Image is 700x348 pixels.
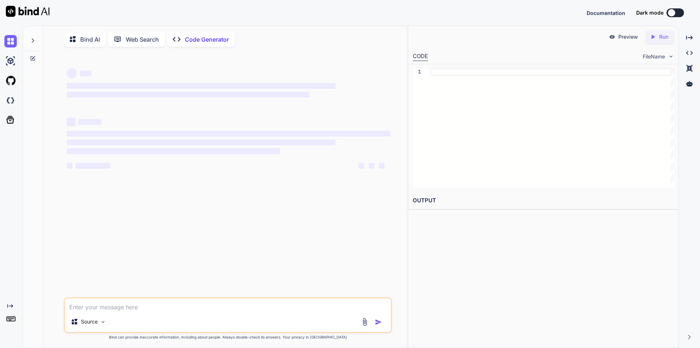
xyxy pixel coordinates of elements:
[668,53,674,60] img: chevron down
[64,334,392,340] p: Bind can provide inaccurate information, including about people. Always double-check its answers....
[587,10,625,16] span: Documentation
[4,55,17,67] img: ai-studio
[67,83,335,89] span: ‌
[67,139,335,145] span: ‌
[379,163,385,169] span: ‌
[413,52,428,61] div: CODE
[361,318,369,326] img: attachment
[81,318,98,325] p: Source
[408,192,678,209] h2: OUTPUT
[67,68,77,79] span: ‌
[413,69,421,76] div: 1
[80,70,92,76] span: ‌
[67,92,310,97] span: ‌
[618,33,638,41] p: Preview
[75,163,110,169] span: ‌
[67,131,390,137] span: ‌
[67,118,75,126] span: ‌
[185,35,229,44] p: Code Generator
[643,53,665,60] span: FileName
[636,9,664,16] span: Dark mode
[4,35,17,47] img: chat
[100,319,106,325] img: Pick Models
[369,163,374,169] span: ‌
[67,148,280,154] span: ‌
[358,163,364,169] span: ‌
[4,74,17,87] img: githubLight
[78,119,102,125] span: ‌
[126,35,159,44] p: Web Search
[587,9,625,17] button: Documentation
[659,33,668,41] p: Run
[375,318,382,326] img: icon
[4,94,17,107] img: darkCloudIdeIcon
[6,6,50,17] img: Bind AI
[67,163,73,169] span: ‌
[609,34,615,40] img: preview
[80,35,100,44] p: Bind AI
